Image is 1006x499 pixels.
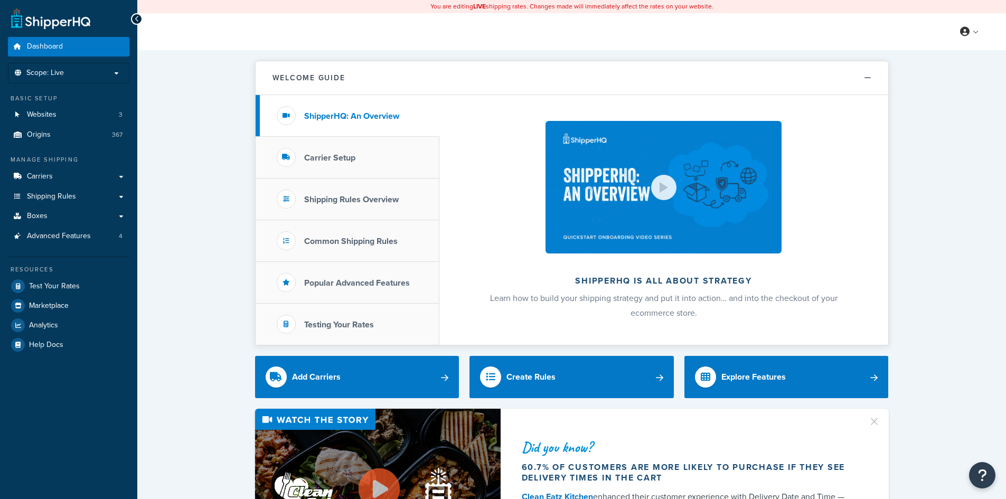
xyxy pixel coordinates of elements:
[506,370,556,384] div: Create Rules
[8,94,129,103] div: Basic Setup
[969,462,995,488] button: Open Resource Center
[304,195,399,204] h3: Shipping Rules Overview
[8,296,129,315] a: Marketplace
[8,167,129,186] a: Carriers
[467,276,860,286] h2: ShipperHQ is all about strategy
[272,74,345,82] h2: Welcome Guide
[546,121,781,253] img: ShipperHQ is all about strategy
[304,153,355,163] h3: Carrier Setup
[27,42,63,51] span: Dashboard
[256,61,888,95] button: Welcome Guide
[8,335,129,354] a: Help Docs
[27,212,48,221] span: Boxes
[8,155,129,164] div: Manage Shipping
[522,440,855,455] div: Did you know?
[490,292,838,319] span: Learn how to build your shipping strategy and put it into action… and into the checkout of your e...
[29,282,80,291] span: Test Your Rates
[684,356,889,398] a: Explore Features
[8,105,129,125] a: Websites3
[27,192,76,201] span: Shipping Rules
[29,341,63,350] span: Help Docs
[304,111,399,121] h3: ShipperHQ: An Overview
[26,69,64,78] span: Scope: Live
[29,321,58,330] span: Analytics
[255,356,459,398] a: Add Carriers
[27,172,53,181] span: Carriers
[8,265,129,274] div: Resources
[8,227,129,246] li: Advanced Features
[8,125,129,145] a: Origins367
[119,232,123,241] span: 4
[304,237,398,246] h3: Common Shipping Rules
[522,462,855,483] div: 60.7% of customers are more likely to purchase if they see delivery times in the cart
[29,302,69,310] span: Marketplace
[8,187,129,206] a: Shipping Rules
[8,37,129,57] a: Dashboard
[27,110,57,119] span: Websites
[721,370,786,384] div: Explore Features
[8,227,129,246] a: Advanced Features4
[119,110,123,119] span: 3
[469,356,674,398] a: Create Rules
[8,316,129,335] a: Analytics
[304,278,410,288] h3: Popular Advanced Features
[473,2,486,11] b: LIVE
[292,370,341,384] div: Add Carriers
[8,206,129,226] a: Boxes
[112,130,123,139] span: 367
[8,105,129,125] li: Websites
[8,277,129,296] a: Test Your Rates
[27,130,51,139] span: Origins
[304,320,374,329] h3: Testing Your Rates
[27,232,91,241] span: Advanced Features
[8,125,129,145] li: Origins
